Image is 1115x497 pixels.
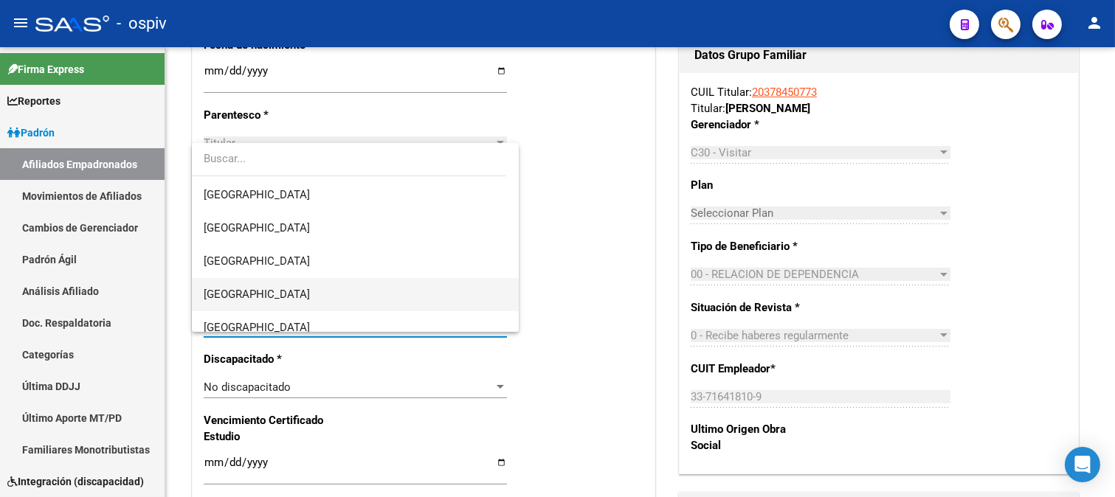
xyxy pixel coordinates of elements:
[204,288,310,301] span: [GEOGRAPHIC_DATA]
[204,221,310,234] span: [GEOGRAPHIC_DATA]
[204,188,310,201] span: [GEOGRAPHIC_DATA]
[204,321,310,334] span: [GEOGRAPHIC_DATA]
[204,254,310,268] span: [GEOGRAPHIC_DATA]
[1065,447,1100,482] div: Open Intercom Messenger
